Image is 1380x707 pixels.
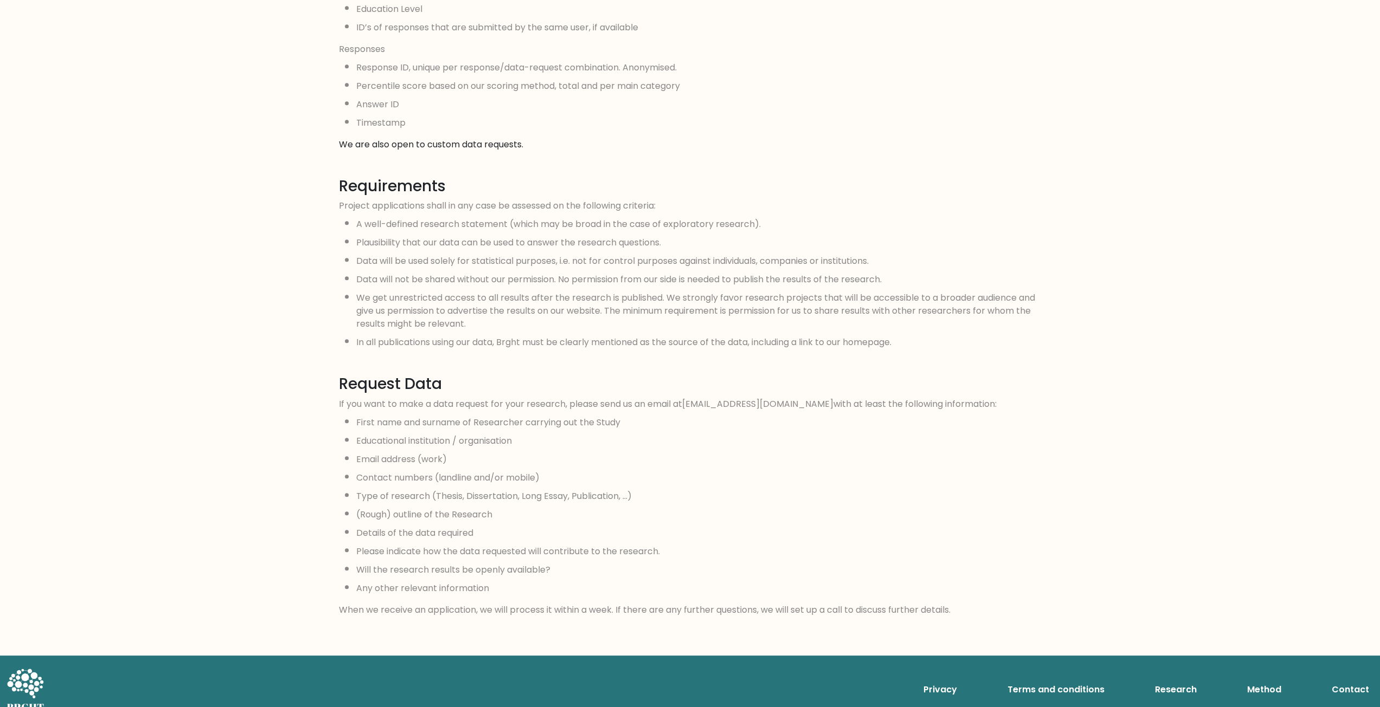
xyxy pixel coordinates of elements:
a: Privacy [919,679,961,700]
a: Research [1151,679,1201,700]
li: (Rough) outline of the Research [356,503,1042,521]
li: Contact numbers (landline and/or mobile) [356,466,1042,484]
li: Type of research (Thesis, Dissertation, Long Essay, Publication, ...) [356,484,1042,503]
li: A well-defined research statement (which may be broad in the case of exploratory research). [356,212,1042,231]
li: Details of the data required [356,521,1042,540]
li: We get unrestricted access to all results after the research is published. We strongly favor rese... [356,286,1042,330]
li: Educational institution / organisation [356,429,1042,447]
a: Contact [1327,679,1373,700]
li: Response ID, unique per response/data-request combination. Anonymised. [356,56,1042,74]
li: Will the research results be openly available? [356,558,1042,576]
span: If you want to make a data request for your research, please send us an email at [EMAIL_ADDRESS][... [339,398,1042,616]
li: Please indicate how the data requested will contribute to the research. [356,540,1042,558]
li: Percentile score based on our scoring method, total and per main category [356,74,1042,93]
a: Terms and conditions [1003,679,1109,700]
li: ID’s of responses that are submitted by the same user, if available [356,16,1042,34]
li: Plausibility that our data can be used to answer the research questions. [356,231,1042,249]
li: Data will be used solely for statistical purposes, i.e. not for control purposes against individu... [356,249,1042,268]
span: Project applications shall in any case be assessed on the following criteria: [339,199,1042,349]
li: Any other relevant information [356,576,1042,595]
h3: Requirements [339,177,1042,196]
li: Data will not be shared without our permission. No permission from our side is needed to publish ... [356,268,1042,286]
li: Timestamp [356,111,1042,129]
h3: Request Data [339,375,1042,393]
a: Method [1243,679,1286,700]
li: Email address (work) [356,447,1042,466]
li: First name and surname of Researcher carrying out the Study [356,411,1042,429]
li: Answer ID [356,93,1042,111]
li: In all publications using our data, Brght must be clearly mentioned as the source of the data, in... [356,330,1042,349]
